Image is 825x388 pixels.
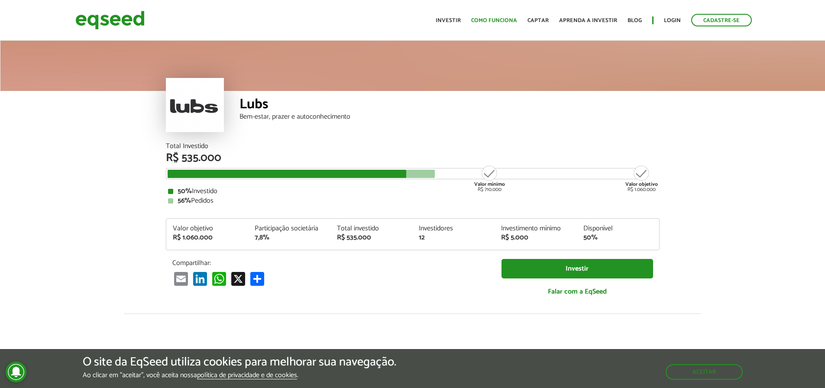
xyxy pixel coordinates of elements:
[172,259,489,267] p: Compartilhar:
[191,272,209,286] a: LinkedIn
[436,18,461,23] a: Investir
[664,18,681,23] a: Login
[255,225,324,232] div: Participação societária
[255,234,324,241] div: 7,8%
[583,225,653,232] div: Disponível
[419,234,488,241] div: 12
[249,272,266,286] a: Compartilhar
[474,180,505,188] strong: Valor mínimo
[473,165,506,192] div: R$ 710.000
[419,225,488,232] div: Investidores
[501,259,653,278] a: Investir
[178,185,192,197] strong: 50%
[168,188,657,195] div: Investido
[471,18,517,23] a: Como funciona
[501,283,653,301] a: Falar com a EqSeed
[75,9,145,32] img: EqSeed
[173,234,242,241] div: R$ 1.060.000
[230,272,247,286] a: X
[173,225,242,232] div: Valor objetivo
[527,18,549,23] a: Captar
[178,195,191,207] strong: 56%
[172,272,190,286] a: Email
[210,272,228,286] a: WhatsApp
[691,14,752,26] a: Cadastre-se
[166,143,660,150] div: Total Investido
[168,197,657,204] div: Pedidos
[666,364,743,380] button: Aceitar
[625,180,658,188] strong: Valor objetivo
[559,18,617,23] a: Aprenda a investir
[83,356,396,369] h5: O site da EqSeed utiliza cookies para melhorar sua navegação.
[239,113,660,120] div: Bem-estar, prazer e autoconhecimento
[628,18,642,23] a: Blog
[583,234,653,241] div: 50%
[625,165,658,192] div: R$ 1.060.000
[83,371,396,379] p: Ao clicar em "aceitar", você aceita nossa .
[239,97,660,113] div: Lubs
[337,225,406,232] div: Total investido
[166,152,660,164] div: R$ 535.000
[337,234,406,241] div: R$ 535.000
[501,225,570,232] div: Investimento mínimo
[197,372,297,379] a: política de privacidade e de cookies
[501,234,570,241] div: R$ 5.000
